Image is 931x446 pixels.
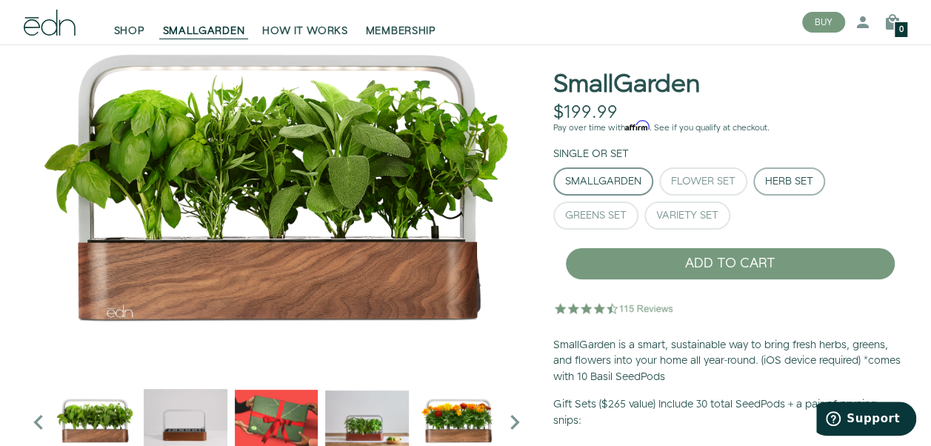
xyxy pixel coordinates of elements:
span: HOW IT WORKS [262,24,347,39]
div: SmallGarden [565,176,641,187]
a: MEMBERSHIP [357,6,445,39]
button: Variety Set [644,202,730,230]
span: Affirm [625,121,650,131]
span: SHOP [114,24,145,39]
i: Next slide [500,407,530,437]
img: 4.5 star rating [553,293,675,323]
a: SHOP [105,6,154,39]
i: Previous slide [24,407,53,437]
div: Variety Set [656,210,718,221]
span: 0 [899,26,904,34]
button: BUY [802,12,845,33]
button: SmallGarden [553,167,653,196]
h1: SmallGarden [553,71,700,99]
span: SMALLGARDEN [163,24,245,39]
div: Greens Set [565,210,627,221]
div: $199.99 [553,102,618,124]
button: Flower Set [659,167,747,196]
div: Flower Set [671,176,735,187]
label: Single or Set [553,147,629,162]
button: Herb Set [753,167,825,196]
button: Greens Set [553,202,638,230]
iframe: Opens a widget where you can find more information [816,402,916,439]
button: ADD TO CART [565,247,895,280]
div: Herb Set [765,176,813,187]
a: HOW IT WORKS [253,6,356,39]
img: Official-EDN-SMALLGARDEN-HERB-HERO-SLV-2000px_4096x.png [24,1,529,371]
a: SMALLGARDEN [154,6,254,39]
div: 1 / 6 [24,1,529,371]
p: Pay over time with . See if you qualify at checkout. [553,122,907,135]
span: MEMBERSHIP [366,24,436,39]
p: SmallGarden is a smart, sustainable way to bring fresh herbs, greens, and flowers into your home ... [553,338,907,386]
b: Gift Sets ($265 value) Include 30 total SeedPods + a pair of pruning snips: [553,397,877,428]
